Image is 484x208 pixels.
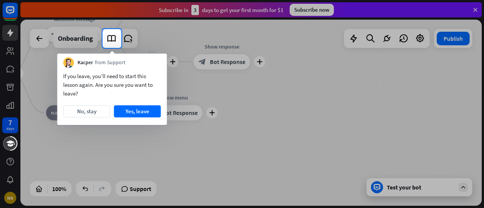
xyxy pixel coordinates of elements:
[63,105,110,117] button: No, stay
[78,59,93,66] span: Kacper
[95,59,126,66] span: from Support
[63,72,161,98] div: If you leave, you’ll need to start this lesson again. Are you sure you want to leave?
[114,105,161,117] button: Yes, leave
[6,3,29,26] button: Open LiveChat chat widget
